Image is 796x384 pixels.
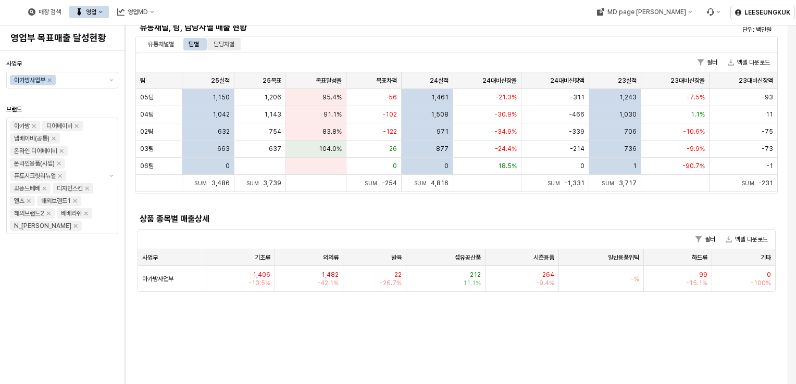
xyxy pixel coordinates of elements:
span: 26 [389,145,397,153]
span: 971 [437,127,449,136]
h5: 유통채널, 팀, 담당자별 매출 현황 [140,22,613,33]
span: 25목표 [263,76,281,85]
span: -24.4% [495,145,517,153]
div: Remove 냅베이비(공통) [52,136,56,140]
div: 냅베이비(공통) [14,133,49,144]
span: 18.5% [498,162,517,170]
span: 22 [394,271,402,279]
span: 24실적 [430,76,449,85]
div: 엘츠 [14,196,24,206]
span: 11.1% [463,279,481,287]
button: 제안 사항 표시 [105,72,118,88]
span: 99 [699,271,707,279]
button: 영업MD [111,6,160,18]
div: 매장 검색 [39,8,61,16]
div: 담당자별 [214,38,234,50]
span: -231 [758,180,773,187]
button: 엑셀 다운로드 [724,56,774,69]
div: 아가방사업부 [14,75,45,85]
span: 3,486 [212,180,230,187]
span: -% [631,275,639,283]
div: MD page 이동 [590,6,698,18]
span: 06팀 [140,162,154,170]
button: 제안 사항 표시 [105,118,118,234]
div: 영업MD [128,8,148,16]
span: 04팀 [140,110,154,119]
button: 필터 [691,233,719,246]
span: -9.4% [536,279,554,287]
span: -73 [762,145,773,153]
span: -93 [762,93,773,101]
span: -15.1% [686,279,707,287]
span: 3,739 [263,180,281,187]
span: -21.3% [495,93,517,101]
main: App Frame [125,25,796,384]
span: Sum [548,180,565,186]
div: 꼬똥드베베 [14,183,40,194]
div: Remove 온라인 디어베이비 [59,149,64,153]
span: 사업부 [6,60,22,67]
span: Sum [602,180,619,186]
span: -26.7% [380,279,402,287]
div: 팀별 [189,38,199,50]
span: 83.8% [322,127,342,136]
div: 퓨토시크릿리뉴얼 [14,171,56,181]
span: -10.6% [683,127,705,136]
span: 0 [444,162,449,170]
span: -90.7% [682,162,705,170]
span: 목표차액 [376,76,397,85]
button: 매장 검색 [22,6,67,18]
div: 담당자별 [207,38,241,50]
span: 시즌용품 [533,253,554,262]
h5: 상품 종목별 매출상세 [140,214,613,224]
span: 외의류 [323,253,339,262]
div: Remove 꼬똥드베베 [42,186,46,190]
span: -122 [383,127,397,136]
span: 05팀 [140,93,154,101]
span: Sum [414,180,431,186]
span: 24대비신장액 [550,76,584,85]
div: 베베리쉬 [61,208,82,219]
span: -42.1% [317,279,339,287]
div: 온라인용품(사입) [14,158,55,169]
div: Remove 해외브랜드1 [73,199,77,203]
div: Remove 디어베이비 [74,124,79,128]
div: 아가방 [14,121,30,131]
span: -30.9% [494,110,517,119]
div: Remove 아가방 [32,124,36,128]
span: 02팀 [140,127,153,136]
span: 264 [542,271,554,279]
span: 섬유공산품 [455,253,481,262]
span: 1,030 [619,110,637,119]
span: 1,206 [264,93,281,101]
div: Remove 해외브랜드2 [46,211,51,215]
button: 필터 [693,56,722,69]
span: 기타 [761,253,771,262]
span: 3,717 [619,180,637,187]
div: 해외브랜드2 [14,208,44,219]
span: -214 [570,145,584,153]
span: 아가방사업부 [142,275,173,283]
button: MD page [PERSON_NAME] [590,6,698,18]
span: 4,816 [431,180,449,187]
span: -102 [382,110,397,119]
div: 팀별 [182,38,205,50]
span: 1.1% [691,110,705,119]
span: 팀 [140,76,145,85]
span: 일반용품위탁 [608,253,639,262]
span: 0 [226,162,230,170]
span: 0 [393,162,397,170]
div: Remove 퓨토시크릿리뉴얼 [58,174,62,178]
span: 0 [767,271,771,279]
span: -13.5% [248,279,270,287]
div: 유통채널별 [142,38,180,50]
span: 23대비신장액 [739,76,773,85]
span: 736 [624,145,637,153]
span: 1,143 [264,110,281,119]
span: Sum [742,180,759,186]
div: Remove 아가방사업부 [47,78,52,82]
div: 해외브랜드1 [41,196,71,206]
div: 유통채널별 [148,38,174,50]
span: 1,150 [213,93,230,101]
